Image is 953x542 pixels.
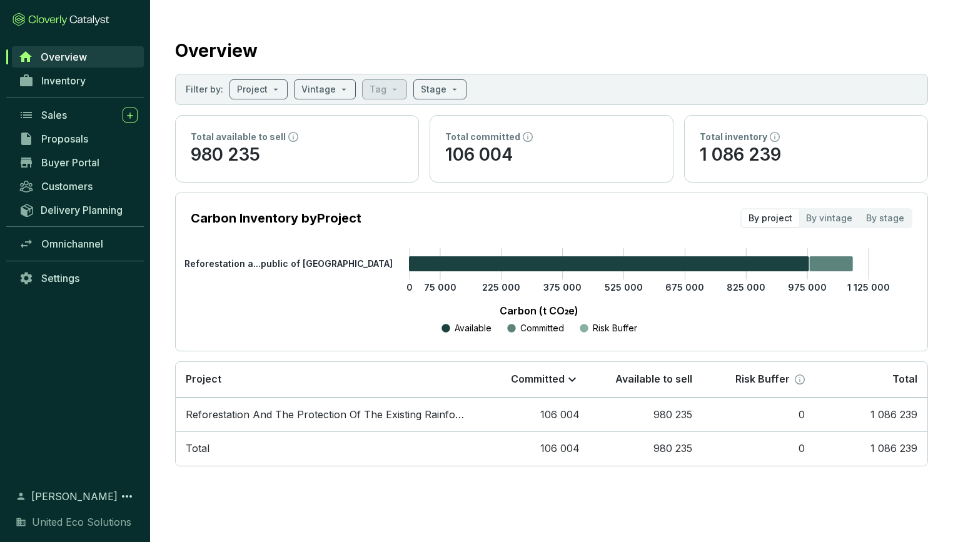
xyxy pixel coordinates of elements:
div: By vintage [799,209,859,227]
td: Reforestation And The Protection Of The Existing Rainforest In The Luabu Sector In The Democratic... [176,398,477,432]
tspan: Reforestation a...public of [GEOGRAPHIC_DATA] [184,258,393,269]
span: Buyer Portal [41,156,99,169]
span: Overview [41,51,87,63]
tspan: 375 000 [543,282,582,293]
td: 1 086 239 [815,398,927,432]
a: Overview [12,46,144,68]
span: Sales [41,109,67,121]
td: 980 235 [590,398,702,432]
p: Total committed [445,131,520,143]
tspan: 825 000 [727,282,765,293]
p: 1 086 239 [700,143,912,167]
a: Sales [13,104,144,126]
span: Delivery Planning [41,204,123,216]
span: United Eco Solutions [32,514,131,529]
p: Tag [370,83,386,96]
th: Available to sell [590,362,702,398]
span: Customers [41,180,93,193]
td: 980 235 [590,431,702,466]
tspan: 525 000 [605,282,643,293]
p: Carbon Inventory by Project [191,209,361,227]
tspan: 75 000 [424,282,456,293]
p: Committed [520,322,564,334]
td: 0 [702,398,815,432]
tspan: 225 000 [482,282,520,293]
a: Customers [13,176,144,197]
p: 106 004 [445,143,658,167]
td: Total [176,431,477,466]
a: Delivery Planning [13,199,144,220]
th: Project [176,362,477,398]
td: 1 086 239 [815,431,927,466]
th: Total [815,362,927,398]
td: 0 [702,431,815,466]
p: Available [455,322,492,334]
tspan: 0 [406,282,413,293]
tspan: 1 125 000 [847,282,890,293]
p: 980 235 [191,143,403,167]
span: Proposals [41,133,88,145]
a: Settings [13,268,144,289]
div: By stage [859,209,911,227]
p: Committed [511,373,565,386]
p: Total available to sell [191,131,286,143]
a: Inventory [13,70,144,91]
tspan: 975 000 [788,282,827,293]
p: Carbon (t CO₂e) [209,303,869,318]
span: Inventory [41,74,86,87]
div: By project [742,209,799,227]
span: Settings [41,272,79,284]
a: Buyer Portal [13,152,144,173]
div: segmented control [740,208,912,228]
h2: Overview [175,38,258,64]
td: 106 004 [477,398,590,432]
a: Proposals [13,128,144,149]
p: Total inventory [700,131,767,143]
span: [PERSON_NAME] [31,489,118,504]
p: Filter by: [186,83,223,96]
tspan: 675 000 [665,282,704,293]
p: Risk Buffer [593,322,637,334]
td: 106 004 [477,431,590,466]
p: Risk Buffer [735,373,790,386]
span: Omnichannel [41,238,103,250]
a: Omnichannel [13,233,144,254]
